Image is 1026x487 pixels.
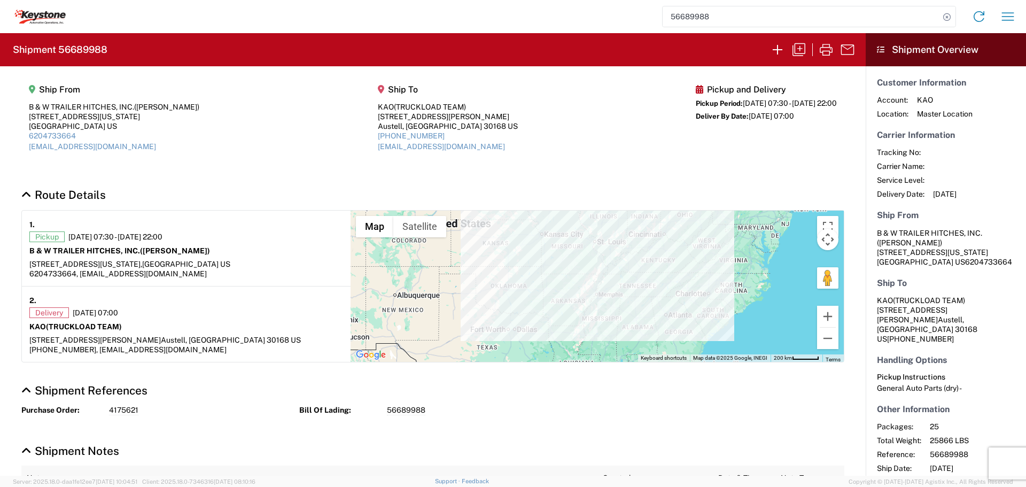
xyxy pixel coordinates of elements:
a: [EMAIL_ADDRESS][DOMAIN_NAME] [378,142,505,151]
a: Hide Details [21,444,119,458]
div: 6204733664, [EMAIL_ADDRESS][DOMAIN_NAME] [29,269,343,279]
address: Austell, [GEOGRAPHIC_DATA] 30168 US [877,296,1015,344]
span: 200 km [774,355,792,361]
a: Support [435,478,462,484]
button: Show street map [356,216,393,237]
span: [DATE] 10:04:51 [96,478,137,485]
a: Hide Details [21,384,147,397]
span: Master Location [917,109,973,119]
span: 6204733664 [965,258,1012,266]
strong: Bill Of Lading: [299,405,379,415]
button: Map camera controls [817,229,838,250]
span: ([PERSON_NAME]) [877,238,942,247]
span: Service Level: [877,175,924,185]
span: Server: 2025.18.0-daa1fe12ee7 [13,478,137,485]
div: KAO [378,102,518,112]
button: Drag Pegman onto the map to open Street View [817,267,838,289]
div: [STREET_ADDRESS][US_STATE] [29,112,199,121]
span: Delivery Date: [877,189,924,199]
address: [GEOGRAPHIC_DATA] US [877,228,1015,267]
h5: Ship From [29,84,199,95]
button: Zoom out [817,328,838,349]
div: [GEOGRAPHIC_DATA] US [29,121,199,131]
span: (TRUCKLOAD TEAM) [46,322,122,331]
span: KAO [917,95,973,105]
button: Toggle fullscreen view [817,216,838,237]
span: ([PERSON_NAME]) [134,103,199,111]
span: Austell, [GEOGRAPHIC_DATA] 30168 US [161,336,301,344]
h5: Pickup and Delivery [696,84,837,95]
span: Account: [877,95,908,105]
a: Open this area in Google Maps (opens a new window) [353,348,388,362]
span: 25 [930,422,1021,431]
span: Tracking No: [877,148,924,157]
div: [STREET_ADDRESS][PERSON_NAME] [378,112,518,121]
button: Map Scale: 200 km per 47 pixels [771,354,822,362]
span: [PHONE_NUMBER] [887,335,954,343]
span: KAO [STREET_ADDRESS][PERSON_NAME] [877,296,965,324]
header: Shipment Overview [866,33,1026,66]
span: Pickup [29,231,65,242]
span: 56689988 [387,405,425,415]
span: [DATE] 07:00 [73,308,118,318]
span: (TRUCKLOAD TEAM) [394,103,466,111]
span: 25866 LBS [930,436,1021,445]
a: Feedback [462,478,489,484]
span: 4175621 [109,405,138,415]
span: (TRUCKLOAD TEAM) [893,296,965,305]
div: [PHONE_NUMBER], [EMAIL_ADDRESS][DOMAIN_NAME] [29,345,343,354]
span: [DATE] 07:30 - [DATE] 22:00 [743,99,837,107]
span: [DATE] 07:00 [749,112,794,120]
h5: Handling Options [877,355,1015,365]
a: Terms [826,357,841,362]
h5: Ship To [877,278,1015,288]
strong: 1. [29,218,35,231]
span: [STREET_ADDRESS][US_STATE], [29,260,142,268]
h5: Ship From [877,210,1015,220]
a: [EMAIL_ADDRESS][DOMAIN_NAME] [29,142,156,151]
input: Shipment, tracking or reference number [663,6,939,27]
h5: Customer Information [877,78,1015,88]
button: Zoom in [817,306,838,327]
h5: Carrier Information [877,130,1015,140]
strong: 2. [29,294,36,307]
img: Google [353,348,388,362]
a: Hide Details [21,188,106,202]
span: Pickup Period: [696,99,743,107]
button: Show satellite imagery [393,216,446,237]
span: [STREET_ADDRESS][PERSON_NAME] [29,336,161,344]
h2: Shipment 56689988 [13,43,107,56]
span: [DATE] [933,189,957,199]
span: Reference: [877,450,921,459]
h5: Other Information [877,404,1015,414]
button: Keyboard shortcuts [641,354,687,362]
strong: Purchase Order: [21,405,102,415]
strong: B & W TRAILER HITCHES, INC. [29,246,210,255]
div: General Auto Parts (dry) - [877,383,1015,393]
a: [PHONE_NUMBER] [378,132,445,140]
span: Deliver By Date: [696,112,749,120]
span: [DATE] [930,463,1021,473]
div: B & W TRAILER HITCHES, INC. [29,102,199,112]
span: [STREET_ADDRESS][US_STATE] [877,248,988,257]
div: Austell, [GEOGRAPHIC_DATA] 30168 US [378,121,518,131]
h5: Ship To [378,84,518,95]
span: [DATE] 08:10:16 [214,478,255,485]
a: 6204733664 [29,132,76,140]
span: 56689988 [930,450,1021,459]
span: Ship Date: [877,463,921,473]
strong: KAO [29,322,122,331]
span: Carrier Name: [877,161,924,171]
span: Map data ©2025 Google, INEGI [693,355,767,361]
span: Copyright © [DATE]-[DATE] Agistix Inc., All Rights Reserved [849,477,1013,486]
span: Delivery [29,307,69,318]
span: B & W TRAILER HITCHES, INC. [877,229,982,237]
span: Client: 2025.18.0-7346316 [142,478,255,485]
span: Packages: [877,422,921,431]
span: [GEOGRAPHIC_DATA] US [142,260,230,268]
span: ([PERSON_NAME]) [140,246,210,255]
span: Total Weight: [877,436,921,445]
h6: Pickup Instructions [877,373,1015,382]
span: Location: [877,109,908,119]
span: [DATE] 07:30 - [DATE] 22:00 [68,232,162,242]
